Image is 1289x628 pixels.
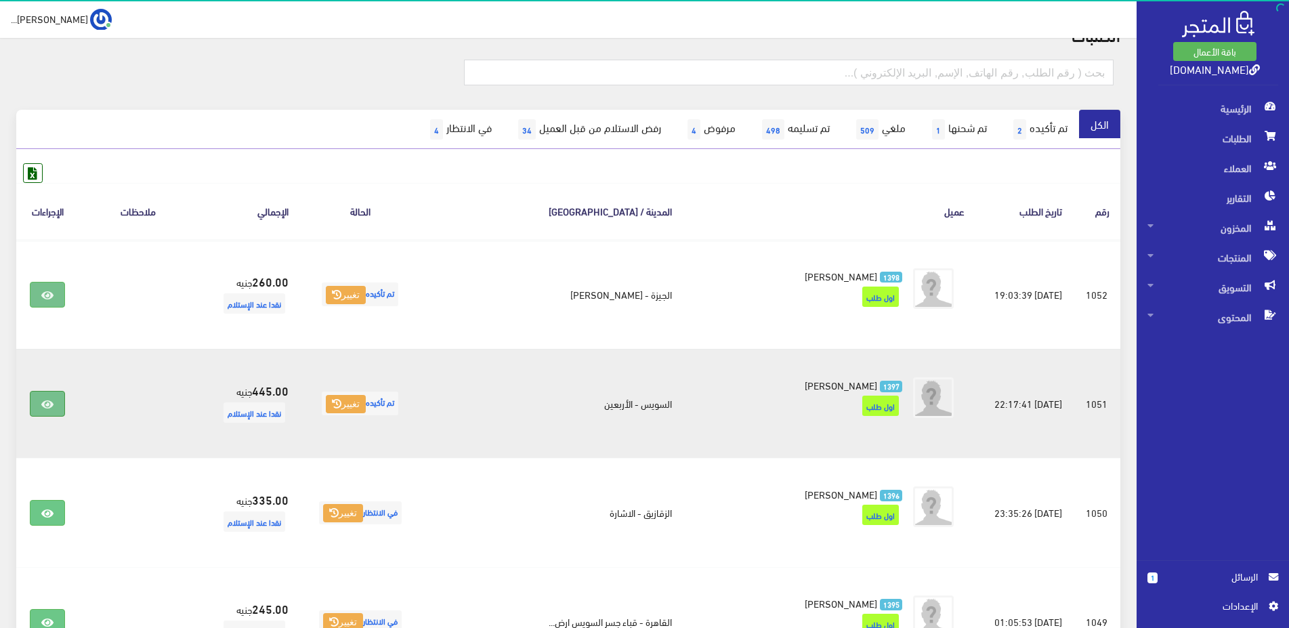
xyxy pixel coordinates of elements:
a: في الانتظار4 [415,110,503,149]
a: المنتجات [1137,243,1289,272]
th: تاريخ الطلب [975,183,1073,239]
span: [PERSON_NAME] [805,484,877,503]
span: الرئيسية [1147,93,1278,123]
td: الزقازيق - الاشارة [421,458,683,567]
a: مرفوض4 [673,110,747,149]
strong: 260.00 [252,272,289,290]
span: المنتجات [1147,243,1278,272]
a: تم تأكيده2 [998,110,1079,149]
span: اﻹعدادات [1158,598,1257,613]
span: 1395 [880,599,902,610]
a: الرئيسية [1137,93,1289,123]
th: عميل [683,183,975,239]
a: ... [PERSON_NAME]... [11,8,112,30]
span: 1398 [880,272,902,283]
span: 1396 [880,490,902,501]
span: 1397 [880,381,902,392]
td: [DATE] 19:03:39 [975,240,1073,350]
th: الحالة [299,183,421,239]
a: المخزون [1137,213,1289,243]
span: المخزون [1147,213,1278,243]
span: [PERSON_NAME] [805,375,877,394]
a: 1396 [PERSON_NAME] [704,486,902,501]
span: نقدا عند الإستلام [224,293,285,314]
span: 2 [1013,119,1026,140]
span: اول طلب [862,396,899,416]
a: المحتوى [1137,302,1289,332]
a: التقارير [1137,183,1289,213]
span: 498 [762,119,784,140]
a: 1398 [PERSON_NAME] [704,268,902,283]
td: جنيه [198,240,299,350]
th: ملاحظات [79,183,198,239]
span: تم تأكيده [322,282,398,306]
span: العملاء [1147,153,1278,183]
a: رفض الاستلام من قبل العميل34 [503,110,673,149]
img: avatar.png [913,268,954,309]
th: الإجراءات [16,183,79,239]
th: رقم [1073,183,1120,239]
th: اﻹجمالي [198,183,299,239]
span: 1 [1147,572,1158,583]
td: [DATE] 22:17:41 [975,349,1073,458]
span: 1 [932,119,945,140]
img: avatar.png [913,486,954,527]
span: [PERSON_NAME] [805,593,877,612]
span: 4 [688,119,700,140]
a: باقة الأعمال [1173,42,1256,61]
span: نقدا عند الإستلام [224,511,285,532]
span: تم تأكيده [322,392,398,415]
td: 1052 [1073,240,1120,350]
strong: 335.00 [252,490,289,508]
a: الكل [1079,110,1120,138]
a: الطلبات [1137,123,1289,153]
button: تغيير [326,395,366,414]
a: تم تسليمه498 [747,110,841,149]
td: 1051 [1073,349,1120,458]
span: 4 [430,119,443,140]
a: [DOMAIN_NAME] [1170,59,1260,79]
a: تم شحنها1 [917,110,998,149]
span: المحتوى [1147,302,1278,332]
a: 1 الرسائل [1147,569,1278,598]
span: الرسائل [1168,569,1258,584]
span: في الانتظار [319,501,402,525]
td: جنيه [198,458,299,567]
span: اول طلب [862,287,899,307]
span: التقارير [1147,183,1278,213]
input: بحث ( رقم الطلب, رقم الهاتف, الإسم, البريد اﻹلكتروني )... [464,60,1114,85]
td: 1050 [1073,458,1120,567]
span: التسويق [1147,272,1278,302]
span: [PERSON_NAME] [805,266,877,285]
span: 34 [518,119,536,140]
strong: 245.00 [252,600,289,617]
button: تغيير [326,286,366,305]
a: ملغي509 [841,110,917,149]
a: اﻹعدادات [1147,598,1278,620]
td: [DATE] 23:35:26 [975,458,1073,567]
span: 509 [856,119,879,140]
strong: 445.00 [252,381,289,399]
td: جنيه [198,349,299,458]
a: العملاء [1137,153,1289,183]
td: الجيزة - [PERSON_NAME] [421,240,683,350]
th: المدينة / [GEOGRAPHIC_DATA] [421,183,683,239]
img: ... [90,9,112,30]
span: الطلبات [1147,123,1278,153]
span: نقدا عند الإستلام [224,402,285,423]
button: تغيير [323,504,363,523]
a: 1397 [PERSON_NAME] [704,377,902,392]
span: [PERSON_NAME]... [11,10,88,27]
a: 1395 [PERSON_NAME] [704,595,902,610]
img: . [1182,11,1254,37]
img: avatar.png [913,377,954,418]
span: اول طلب [862,505,899,525]
td: السويس - الأربعين [421,349,683,458]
